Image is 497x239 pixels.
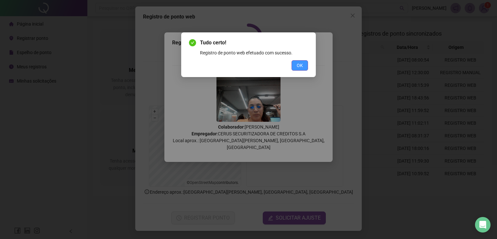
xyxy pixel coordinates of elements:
div: Registro de ponto web efetuado com sucesso. [200,49,308,56]
span: Tudo certo! [200,39,308,47]
button: OK [292,60,308,71]
span: OK [297,62,303,69]
div: Open Intercom Messenger [475,217,491,233]
span: check-circle [189,39,196,46]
